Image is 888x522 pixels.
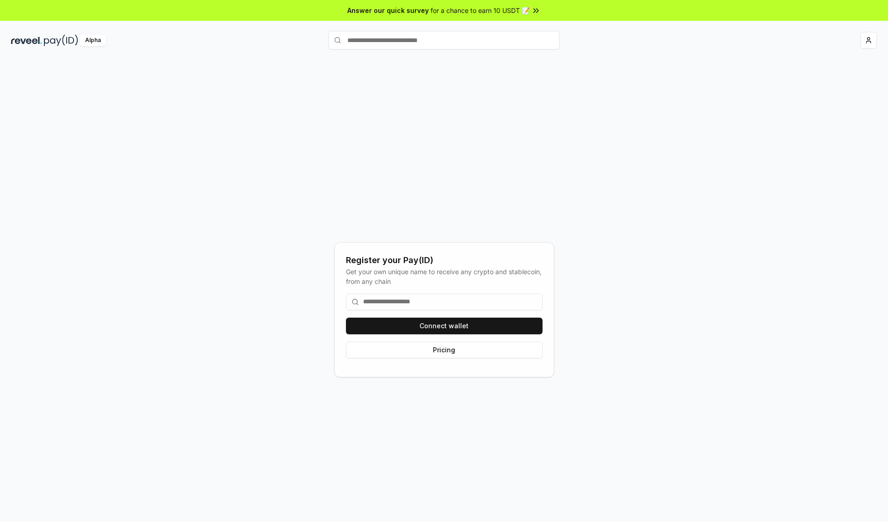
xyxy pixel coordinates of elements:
div: Get your own unique name to receive any crypto and stablecoin, from any chain [346,267,543,286]
span: Answer our quick survey [347,6,429,15]
button: Connect wallet [346,318,543,334]
img: reveel_dark [11,35,42,46]
button: Pricing [346,342,543,358]
span: for a chance to earn 10 USDT 📝 [431,6,530,15]
div: Register your Pay(ID) [346,254,543,267]
img: pay_id [44,35,78,46]
div: Alpha [80,35,106,46]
